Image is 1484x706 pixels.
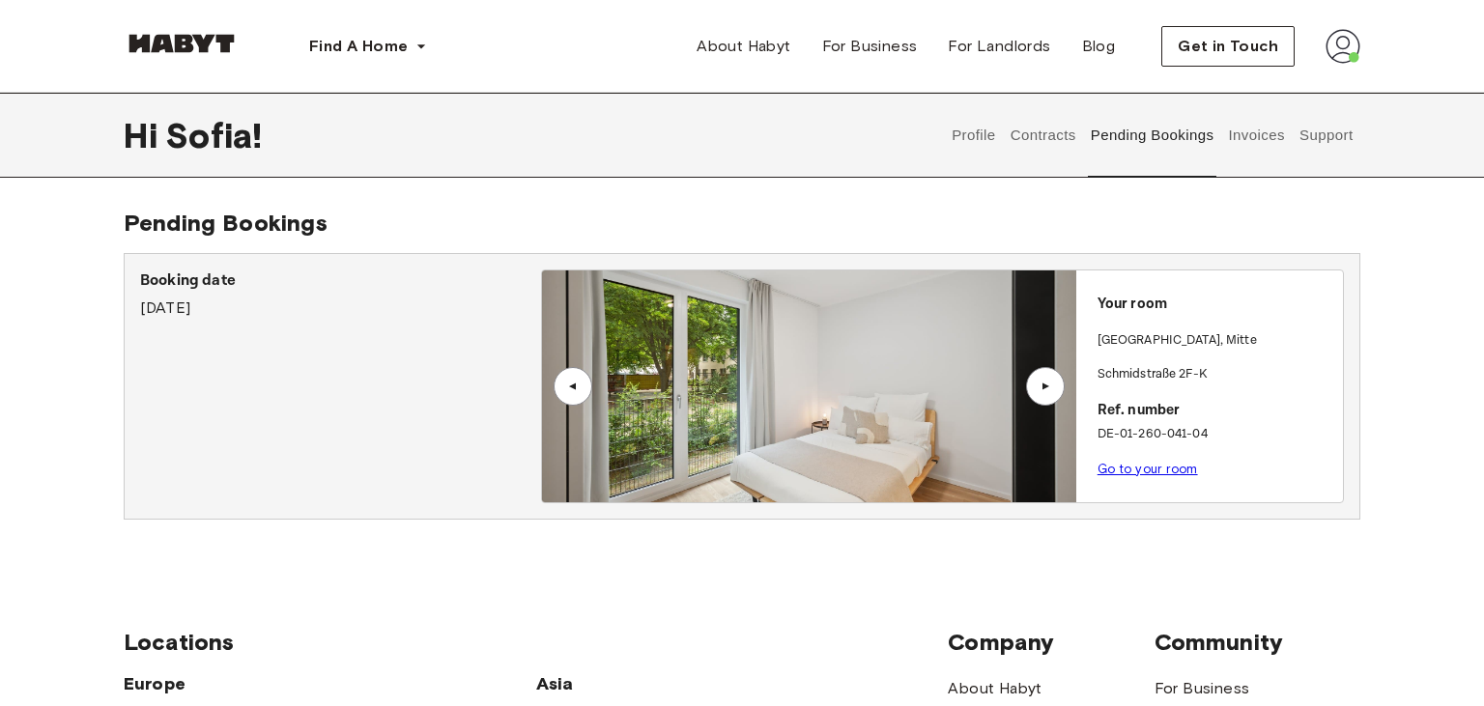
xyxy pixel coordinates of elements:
a: Blog [1067,27,1131,66]
a: About Habyt [948,677,1042,700]
span: Hi [124,115,165,155]
span: Locations [124,628,948,657]
a: For Landlords [932,27,1066,66]
span: Get in Touch [1178,35,1278,58]
img: avatar [1326,29,1360,64]
a: For Business [1155,677,1250,700]
span: Blog [1082,35,1116,58]
p: [GEOGRAPHIC_DATA] , Mitte [1098,331,1257,351]
div: user profile tabs [945,93,1360,178]
p: Booking date [140,269,541,293]
button: Pending Bookings [1088,93,1216,178]
span: For Business [822,35,918,58]
span: Community [1155,628,1360,657]
a: For Business [807,27,933,66]
span: Europe [124,672,536,695]
p: Your room [1098,294,1335,316]
span: Sofia ! [165,115,262,155]
img: Habyt [124,34,240,53]
p: Schmidstraße 2F-K [1098,365,1335,384]
p: Ref. number [1098,400,1335,422]
span: For Landlords [948,35,1050,58]
button: Find A Home [294,27,442,66]
span: Pending Bookings [124,209,328,237]
span: Find A Home [309,35,408,58]
span: Asia [536,672,742,695]
button: Profile [950,93,999,178]
div: ▲ [563,381,583,392]
a: About Habyt [681,27,806,66]
button: Support [1297,93,1356,178]
button: Invoices [1226,93,1287,178]
a: Go to your room [1098,462,1198,476]
button: Contracts [1008,93,1078,178]
div: [DATE] [140,269,541,320]
img: Image of the room [542,270,1075,502]
button: Get in Touch [1161,26,1295,67]
p: DE-01-260-041-04 [1098,425,1335,444]
div: ▲ [1036,381,1055,392]
span: Company [948,628,1154,657]
span: About Habyt [697,35,790,58]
